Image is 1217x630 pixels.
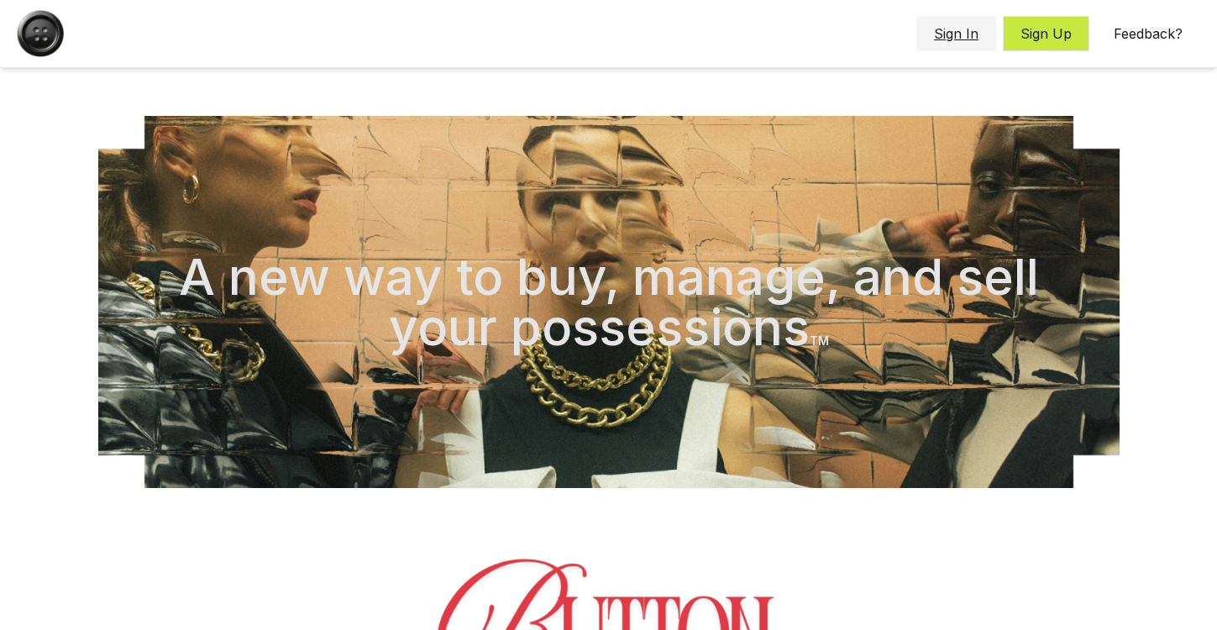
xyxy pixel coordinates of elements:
[179,251,1039,352] h2: A new way to buy, manage, and sell your possessions
[17,10,64,57] img: Button Logo
[916,16,996,51] button: Sign In
[1003,16,1089,51] button: Sign Up
[1096,16,1200,51] button: Feedback?
[810,333,829,348] span: TM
